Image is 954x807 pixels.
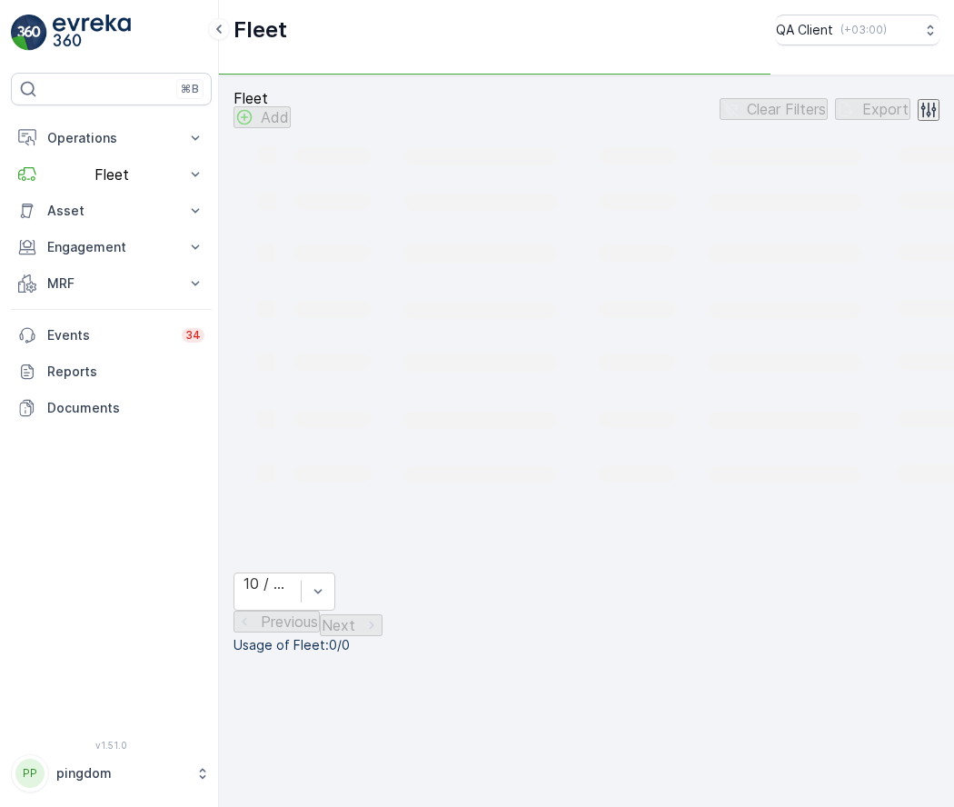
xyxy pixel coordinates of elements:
p: Fleet [234,90,291,106]
a: Events34 [11,317,212,354]
p: Clear Filters [747,101,826,117]
div: 10 / Page [243,575,292,592]
button: PPpingdom [11,754,212,792]
img: logo [11,15,47,51]
p: Documents [47,399,204,417]
p: Fleet [47,166,175,183]
p: MRF [47,274,175,293]
p: ⌘B [181,82,199,96]
button: Fleet [11,156,212,193]
button: Add [234,106,291,128]
span: v 1.51.0 [11,740,212,751]
p: Operations [47,129,175,147]
p: 34 [185,328,201,343]
button: Engagement [11,229,212,265]
p: pingdom [56,764,186,782]
p: Export [862,101,909,117]
p: QA Client [776,21,833,39]
div: PP [15,759,45,788]
p: Previous [261,613,318,630]
button: Operations [11,120,212,156]
p: Next [322,617,355,633]
p: ( +03:00 ) [840,23,887,37]
button: Clear Filters [720,98,828,120]
p: Fleet [234,15,287,45]
p: Usage of Fleet : 0/0 [234,636,939,654]
button: QA Client(+03:00) [776,15,939,45]
a: Documents [11,390,212,426]
p: Add [261,109,289,125]
img: logo_light-DOdMpM7g.png [53,15,131,51]
button: MRF [11,265,212,302]
button: Asset [11,193,212,229]
p: Asset [47,202,175,220]
button: Next [320,614,383,636]
p: Engagement [47,238,175,256]
a: Reports [11,354,212,390]
button: Previous [234,611,320,633]
p: Reports [47,363,204,381]
p: Events [47,326,171,344]
button: Export [835,98,910,120]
